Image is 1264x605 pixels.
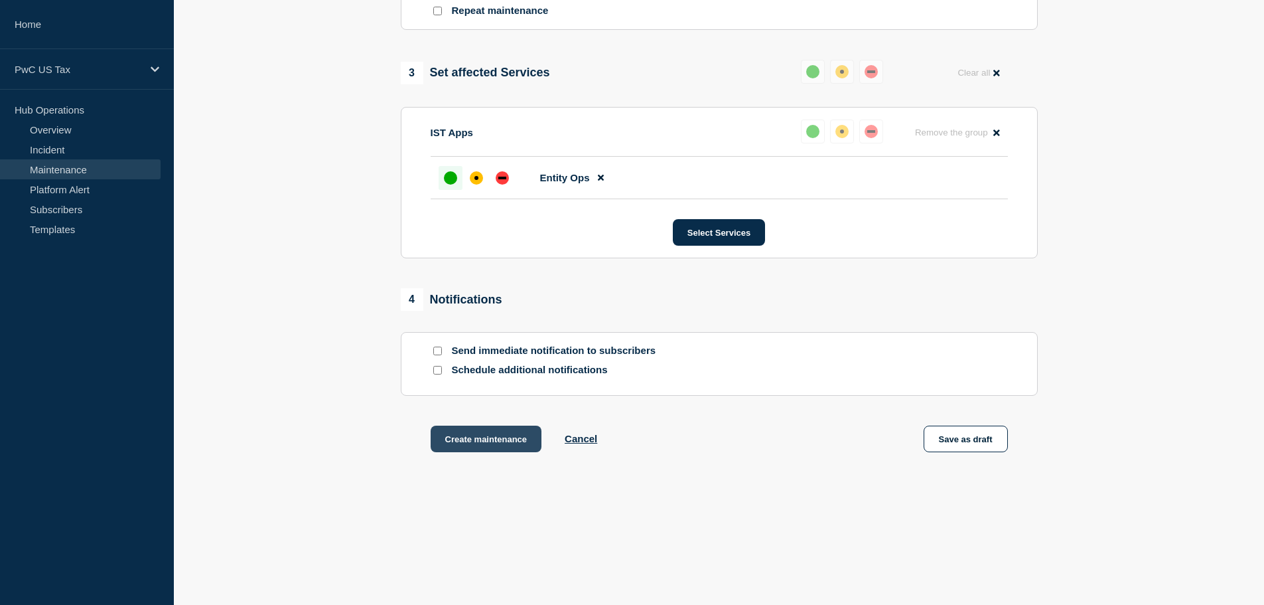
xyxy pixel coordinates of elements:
[806,125,819,138] div: up
[444,171,457,185] div: up
[859,120,883,143] button: down
[835,125,849,138] div: affected
[924,426,1008,452] button: Save as draft
[470,171,483,185] div: affected
[401,62,550,84] div: Set affected Services
[401,62,423,84] span: 3
[801,60,825,84] button: up
[452,364,664,377] p: Schedule additional notifications
[865,125,878,138] div: down
[452,5,549,17] p: Repeat maintenance
[433,7,442,15] input: Repeat maintenance
[401,288,502,311] div: Notifications
[431,426,542,452] button: Create maintenance
[801,120,825,143] button: up
[540,172,590,183] span: Entity Ops
[907,120,1008,145] button: Remove the group
[830,60,854,84] button: affected
[433,347,442,355] input: Send immediate notification to subscribers
[915,128,988,137] span: Remove the group
[859,60,883,84] button: down
[673,219,765,246] button: Select Services
[806,65,819,78] div: up
[433,366,442,375] input: Schedule additional notifications
[15,64,142,75] p: PwC US Tax
[496,171,509,185] div: down
[949,60,1007,86] button: Clear all
[565,433,597,444] button: Cancel
[431,127,473,138] p: IST Apps
[401,288,423,311] span: 4
[865,65,878,78] div: down
[835,65,849,78] div: affected
[452,345,664,357] p: Send immediate notification to subscribers
[830,120,854,143] button: affected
